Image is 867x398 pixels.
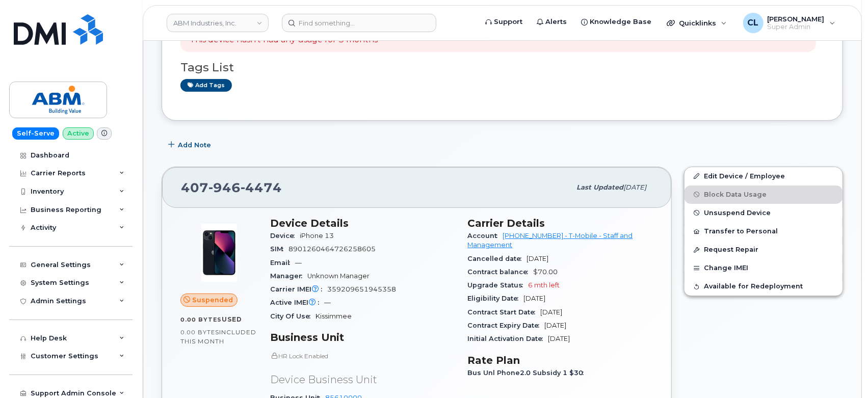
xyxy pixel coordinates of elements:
h3: Business Unit [270,331,456,343]
span: CL [748,17,759,29]
span: [DATE] [527,255,549,262]
span: [DATE] [548,335,570,342]
p: Device Business Unit [270,373,456,387]
button: Unsuspend Device [685,204,843,222]
span: 407 [181,180,282,195]
a: ABM Industries, Inc. [167,14,269,32]
span: Alerts [545,17,567,27]
h3: Carrier Details [468,217,653,229]
button: Request Repair [685,241,843,259]
span: Carrier IMEI [270,285,327,293]
span: Device [270,232,300,240]
span: Account [468,232,503,240]
p: HR Lock Enabled [270,352,456,360]
span: used [222,315,242,323]
span: Contract Start Date [468,308,541,316]
img: image20231002-3703462-1ig824h.jpeg [189,222,250,283]
span: Contract balance [468,268,534,276]
span: [DATE] [541,308,563,316]
a: Support [478,12,530,32]
button: Block Data Usage [685,185,843,204]
div: Quicklinks [660,13,734,33]
span: 0.00 Bytes [180,329,219,336]
span: — [324,299,331,306]
span: 0.00 Bytes [180,316,222,323]
span: 4474 [241,180,282,195]
a: Alerts [530,12,574,32]
span: 6 mth left [529,281,560,289]
a: Knowledge Base [574,12,659,32]
span: SIM [270,245,288,253]
button: Transfer to Personal [685,222,843,241]
span: City Of Use [270,312,316,320]
button: Available for Redeployment [685,277,843,296]
span: Unsuspend Device [704,209,771,217]
span: Last updated [576,183,623,191]
h3: Tags List [180,61,824,74]
span: $70.00 [534,268,558,276]
span: 8901260464726258605 [288,245,376,253]
span: Email [270,259,295,267]
span: Support [494,17,522,27]
span: 946 [208,180,241,195]
span: [DATE] [524,295,546,302]
span: Suspended [192,295,233,305]
span: Quicklinks [679,19,716,27]
span: Super Admin [768,23,825,31]
span: 359209651945358 [327,285,396,293]
span: Add Note [178,140,211,150]
span: Manager [270,272,307,280]
span: [DATE] [623,183,646,191]
span: Active IMEI [270,299,324,306]
a: Add tags [180,79,232,92]
a: [PHONE_NUMBER] - T-Mobile - Staff and Management [468,232,633,249]
input: Find something... [282,14,436,32]
h3: Rate Plan [468,354,653,366]
a: Edit Device / Employee [685,167,843,185]
button: Change IMEI [685,259,843,277]
span: Knowledge Base [590,17,651,27]
span: [PERSON_NAME] [768,15,825,23]
span: [DATE] [545,322,567,329]
span: Contract Expiry Date [468,322,545,329]
span: Available for Redeployment [704,283,803,290]
span: Bus Unl Phone2.0 Subsidy 1 $30 [468,369,589,377]
span: Upgrade Status [468,281,529,289]
span: Eligibility Date [468,295,524,302]
span: Cancelled date [468,255,527,262]
span: — [295,259,302,267]
span: Unknown Manager [307,272,370,280]
h3: Device Details [270,217,456,229]
button: Add Note [162,136,220,154]
span: iPhone 13 [300,232,334,240]
div: Carl Larrison [736,13,843,33]
span: Initial Activation Date [468,335,548,342]
span: Kissimmee [316,312,352,320]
